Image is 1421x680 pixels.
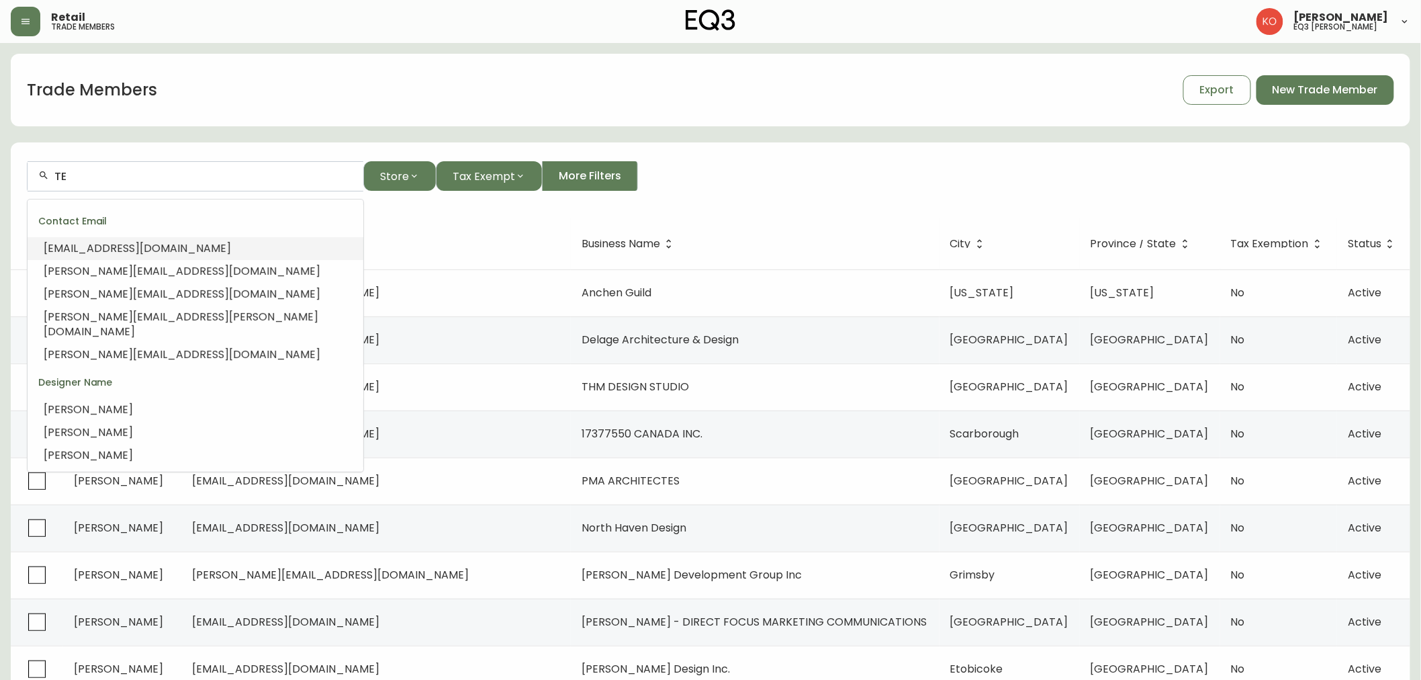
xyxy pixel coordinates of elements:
[1231,240,1309,248] span: Tax Exemption
[1294,12,1389,23] span: [PERSON_NAME]
[950,379,1068,394] span: [GEOGRAPHIC_DATA]
[1091,567,1209,583] span: [GEOGRAPHIC_DATA]
[44,286,320,302] span: [PERSON_NAME][EMAIL_ADDRESS][DOMAIN_NAME]
[1231,520,1245,536] span: No
[44,263,320,279] span: [PERSON_NAME][EMAIL_ADDRESS][DOMAIN_NAME]
[582,332,739,347] span: Delage Architecture & Design
[380,168,409,185] span: Store
[1348,520,1381,536] span: Active
[44,448,133,463] span: [PERSON_NAME]
[192,567,469,583] span: [PERSON_NAME][EMAIL_ADDRESS][DOMAIN_NAME]
[1348,238,1399,250] span: Status
[1091,426,1209,441] span: [GEOGRAPHIC_DATA]
[559,169,621,183] span: More Filters
[1348,567,1381,583] span: Active
[950,426,1019,441] span: Scarborough
[1231,614,1245,630] span: No
[950,238,989,250] span: City
[44,309,318,339] span: [PERSON_NAME][EMAIL_ADDRESS][PERSON_NAME][DOMAIN_NAME]
[1294,23,1378,31] h5: eq3 [PERSON_NAME]
[950,240,971,248] span: City
[1091,238,1194,250] span: Province / State
[1348,661,1381,677] span: Active
[28,205,363,237] div: Contact Email
[192,661,379,677] span: [EMAIL_ADDRESS][DOMAIN_NAME]
[582,473,680,488] span: PMA ARCHITECTES
[582,567,802,583] span: [PERSON_NAME] Development Group Inc
[950,567,995,583] span: Grimsby
[1348,473,1381,488] span: Active
[1091,332,1209,347] span: [GEOGRAPHIC_DATA]
[1231,473,1245,488] span: No
[453,168,515,185] span: Tax Exempt
[686,9,735,31] img: logo
[582,614,927,630] span: [PERSON_NAME] - DIRECT FOCUS MARKETING COMMUNICATIONS
[436,161,542,191] button: Tax Exempt
[1231,661,1245,677] span: No
[950,661,1003,677] span: Etobicoke
[44,425,133,440] span: [PERSON_NAME]
[1091,473,1209,488] span: [GEOGRAPHIC_DATA]
[1231,426,1245,441] span: No
[1183,75,1251,105] button: Export
[950,285,1014,300] span: [US_STATE]
[44,402,133,417] span: [PERSON_NAME]
[1231,332,1245,347] span: No
[582,661,730,677] span: [PERSON_NAME] Design Inc.
[1231,238,1326,250] span: Tax Exemption
[1091,379,1209,394] span: [GEOGRAPHIC_DATA]
[1091,520,1209,536] span: [GEOGRAPHIC_DATA]
[44,241,231,256] span: [EMAIL_ADDRESS][DOMAIN_NAME]
[54,170,353,183] input: Search
[582,520,686,536] span: North Haven Design
[74,614,163,630] span: [PERSON_NAME]
[1256,75,1394,105] button: New Trade Member
[542,161,638,191] button: More Filters
[1273,83,1378,97] span: New Trade Member
[582,285,651,300] span: Anchen Guild
[582,240,660,248] span: Business Name
[950,332,1068,347] span: [GEOGRAPHIC_DATA]
[44,347,320,362] span: [PERSON_NAME][EMAIL_ADDRESS][DOMAIN_NAME]
[74,520,163,536] span: [PERSON_NAME]
[1231,379,1245,394] span: No
[1348,379,1381,394] span: Active
[1348,614,1381,630] span: Active
[74,661,163,677] span: [PERSON_NAME]
[1091,661,1209,677] span: [GEOGRAPHIC_DATA]
[192,473,379,488] span: [EMAIL_ADDRESS][DOMAIN_NAME]
[1256,8,1283,35] img: 9beb5e5239b23ed26e0d832b1b8f6f2a
[950,614,1068,630] span: [GEOGRAPHIC_DATA]
[1348,240,1381,248] span: Status
[1091,240,1177,248] span: Province / State
[74,473,163,488] span: [PERSON_NAME]
[950,520,1068,536] span: [GEOGRAPHIC_DATA]
[1348,426,1381,441] span: Active
[1231,567,1245,583] span: No
[192,614,379,630] span: [EMAIL_ADDRESS][DOMAIN_NAME]
[1231,285,1245,300] span: No
[1348,332,1381,347] span: Active
[51,23,115,31] h5: trade members
[950,473,1068,488] span: [GEOGRAPHIC_DATA]
[28,366,363,398] div: Designer Name
[363,161,436,191] button: Store
[1348,285,1381,300] span: Active
[74,567,163,583] span: [PERSON_NAME]
[51,12,85,23] span: Retail
[582,238,678,250] span: Business Name
[28,467,363,499] div: Business Name
[27,79,157,101] h1: Trade Members
[1091,614,1209,630] span: [GEOGRAPHIC_DATA]
[582,379,689,394] span: THM DESIGN STUDIO
[1200,83,1234,97] span: Export
[1091,285,1154,300] span: [US_STATE]
[192,520,379,536] span: [EMAIL_ADDRESS][DOMAIN_NAME]
[582,426,702,441] span: 17377550 CANADA INC.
